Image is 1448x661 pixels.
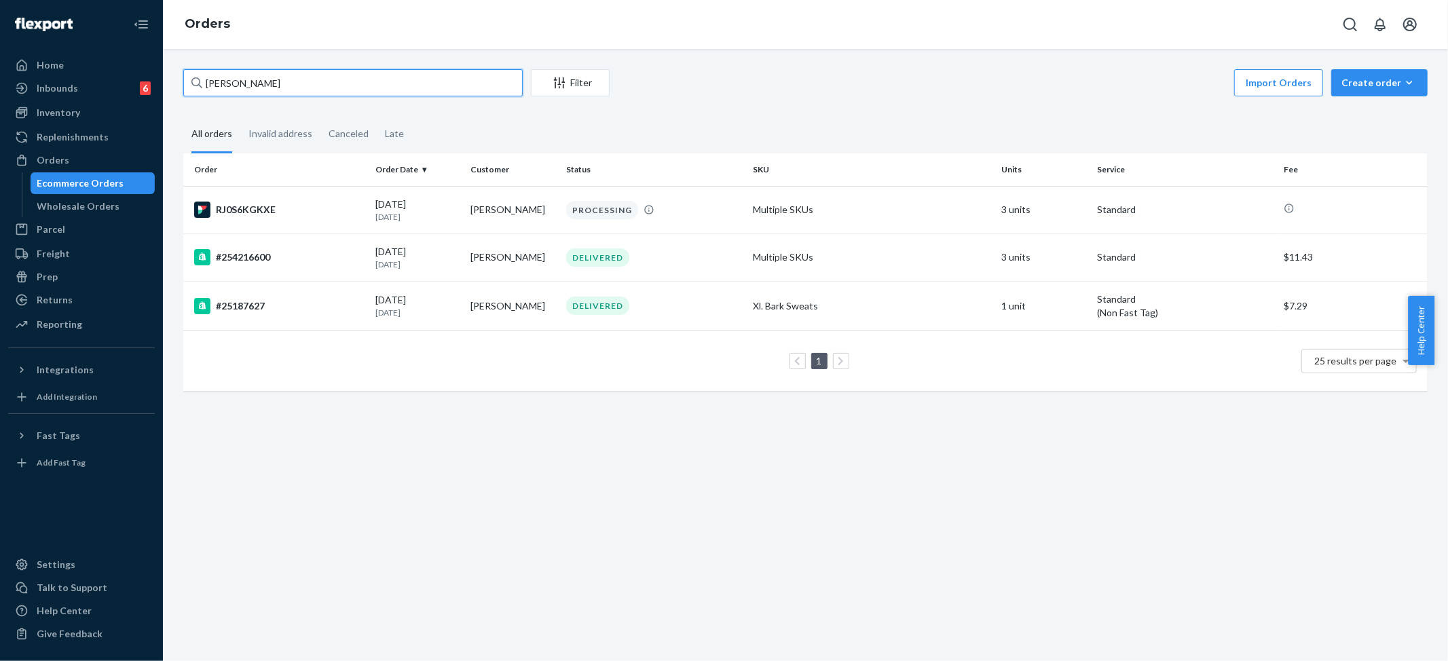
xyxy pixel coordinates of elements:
button: Fast Tags [8,425,155,447]
button: Give Feedback [8,623,155,645]
div: Orders [37,153,69,167]
button: Help Center [1408,296,1434,365]
a: Reporting [8,314,155,335]
div: PROCESSING [566,201,638,219]
div: [DATE] [375,293,460,318]
th: SKU [747,153,997,186]
div: Add Fast Tag [37,457,86,468]
button: Open notifications [1367,11,1394,38]
div: Prep [37,270,58,284]
div: DELIVERED [566,297,629,315]
a: Help Center [8,600,155,622]
div: DELIVERED [566,248,629,267]
div: (Non Fast Tag) [1097,306,1273,320]
a: Orders [185,16,230,31]
a: Prep [8,266,155,288]
a: Wholesale Orders [31,195,155,217]
div: Give Feedback [37,627,103,641]
p: Standard [1097,292,1273,306]
a: Page 1 is your current page [814,355,825,366]
th: Fee [1278,153,1428,186]
div: Create order [1341,76,1417,90]
a: Replenishments [8,126,155,148]
div: Customer [470,164,555,175]
button: Create order [1331,69,1428,96]
a: Home [8,54,155,76]
div: Talk to Support [37,581,107,594]
div: #254216600 [194,249,365,265]
div: Fast Tags [37,429,80,442]
button: Open Search Box [1337,11,1364,38]
p: [DATE] [375,211,460,223]
div: Inventory [37,106,80,119]
div: Home [37,58,64,72]
div: Settings [37,558,75,571]
div: Reporting [37,318,82,331]
a: Orders [8,149,155,171]
div: Add Integration [37,391,97,402]
a: Add Integration [8,386,155,408]
input: Search orders [183,69,523,96]
button: Integrations [8,359,155,381]
td: Multiple SKUs [747,233,997,281]
ol: breadcrumbs [174,5,241,44]
div: Freight [37,247,70,261]
a: Returns [8,289,155,311]
td: [PERSON_NAME] [465,186,561,233]
p: Standard [1097,203,1273,216]
div: Integrations [37,363,94,377]
a: Freight [8,243,155,265]
div: Returns [37,293,73,307]
th: Status [561,153,747,186]
span: 25 results per page [1315,355,1397,366]
a: Ecommerce Orders [31,172,155,194]
td: 3 units [997,186,1092,233]
th: Order [183,153,370,186]
div: #25187627 [194,298,365,314]
div: [DATE] [375,245,460,270]
div: Wholesale Orders [37,200,120,213]
div: All orders [191,116,232,153]
td: 3 units [997,233,1092,281]
p: Standard [1097,250,1273,264]
td: Multiple SKUs [747,186,997,233]
p: [DATE] [375,307,460,318]
a: Inventory [8,102,155,124]
td: [PERSON_NAME] [465,281,561,330]
td: $7.29 [1278,281,1428,330]
div: Parcel [37,223,65,236]
div: Ecommerce Orders [37,176,124,190]
div: Filter [532,76,609,90]
img: Flexport logo [15,18,73,31]
div: Replenishments [37,130,109,144]
div: Invalid address [248,116,312,151]
td: $11.43 [1278,233,1428,281]
div: Canceled [329,116,369,151]
th: Service [1092,153,1278,186]
a: Settings [8,554,155,575]
th: Units [997,153,1092,186]
a: Inbounds6 [8,77,155,99]
a: Parcel [8,219,155,240]
td: [PERSON_NAME] [465,233,561,281]
a: Talk to Support [8,577,155,599]
th: Order Date [370,153,466,186]
div: Inbounds [37,81,78,95]
div: Xl. Bark Sweats [753,299,991,313]
p: [DATE] [375,259,460,270]
div: [DATE] [375,197,460,223]
div: Late [385,116,404,151]
div: RJ0S6KGKXE [194,202,365,218]
button: Open account menu [1396,11,1424,38]
td: 1 unit [997,281,1092,330]
div: 6 [140,81,151,95]
div: Help Center [37,604,92,618]
button: Close Navigation [128,11,155,38]
a: Add Fast Tag [8,452,155,474]
button: Filter [531,69,610,96]
button: Import Orders [1234,69,1323,96]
